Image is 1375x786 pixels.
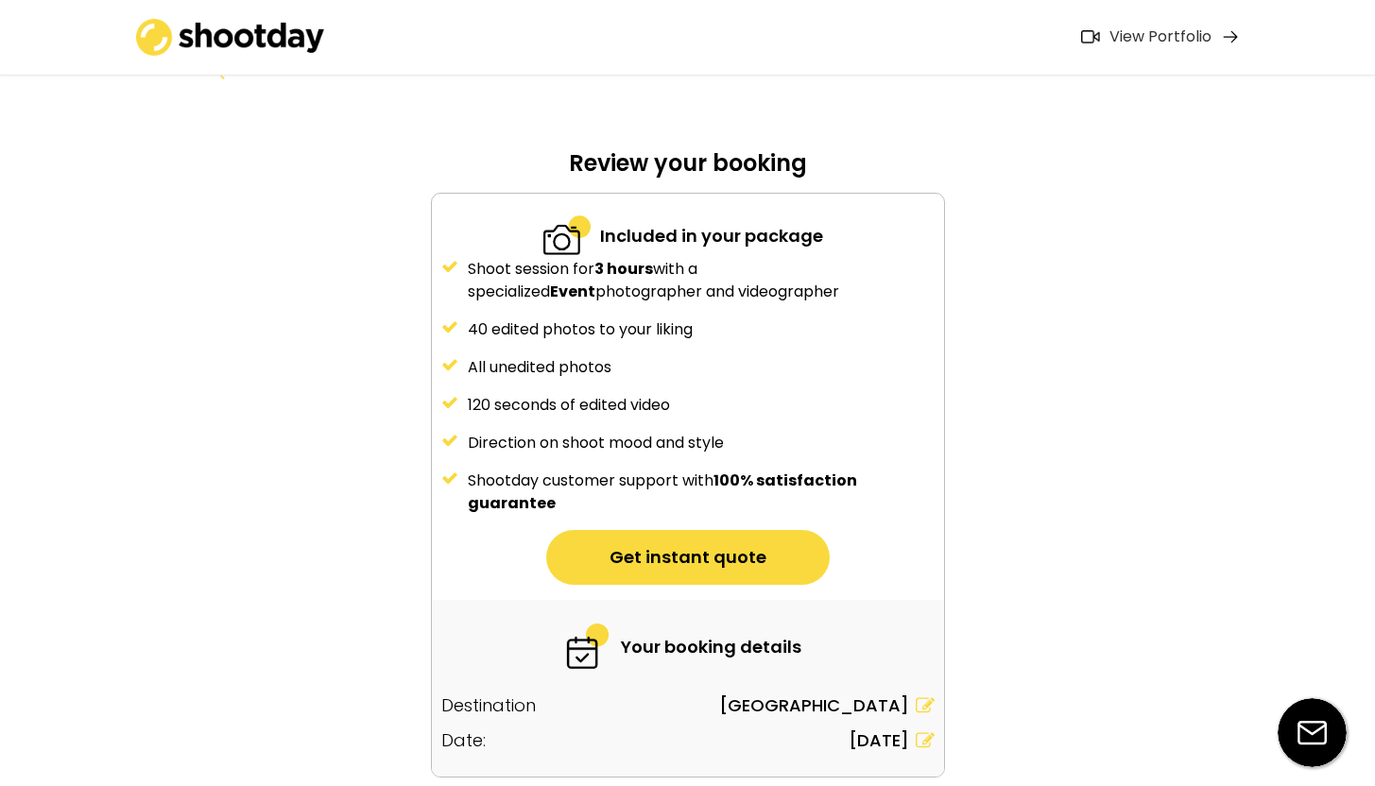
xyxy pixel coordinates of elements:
strong: 100% satisfaction guarantee [468,470,860,514]
strong: 3 hours [594,258,653,280]
div: Included in your package [600,223,823,248]
div: Destination [441,692,536,718]
button: Get instant quote [546,530,830,585]
div: [GEOGRAPHIC_DATA] [719,692,909,718]
div: View Portfolio [1109,27,1212,47]
img: 6-fast.svg [564,624,611,669]
div: [DATE] [849,727,909,753]
img: 2-specialized.svg [543,213,591,258]
div: Direction on shoot mood and style [468,432,935,454]
div: 120 seconds of edited video [468,394,935,417]
img: Icon%20feather-video%402x.png [1081,30,1100,43]
div: Review your booking [431,148,945,193]
div: Shoot session for with a specialized photographer and videographer [468,258,935,303]
img: shootday_logo.png [136,19,325,56]
div: 40 edited photos to your liking [468,318,935,341]
div: Date: [441,727,486,753]
img: email-icon%20%281%29.svg [1278,698,1347,767]
div: Shootday customer support with [468,470,935,515]
div: All unedited photos [468,356,935,379]
strong: Event [550,281,595,302]
div: Your booking details [621,634,801,659]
